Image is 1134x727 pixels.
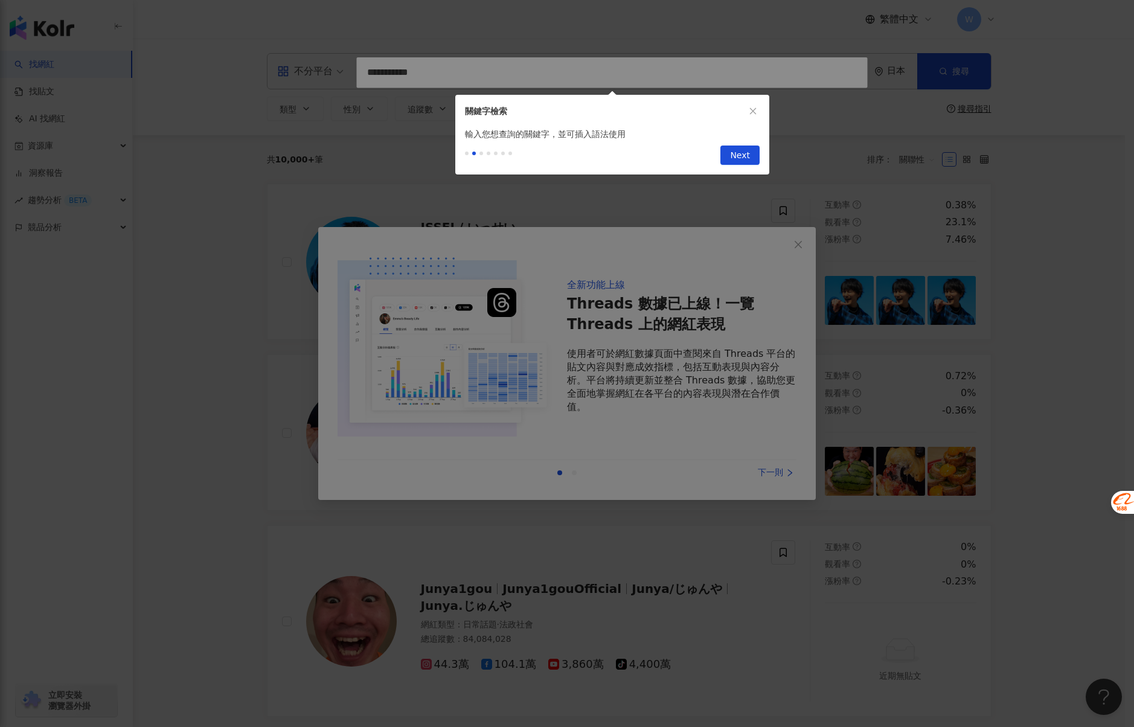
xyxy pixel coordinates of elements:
[730,146,750,165] span: Next
[465,104,746,118] div: 關鍵字檢索
[746,104,760,118] button: close
[720,146,760,165] button: Next
[455,127,769,141] div: 輸入您想查詢的關鍵字，並可插入語法使用
[749,107,757,115] span: close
